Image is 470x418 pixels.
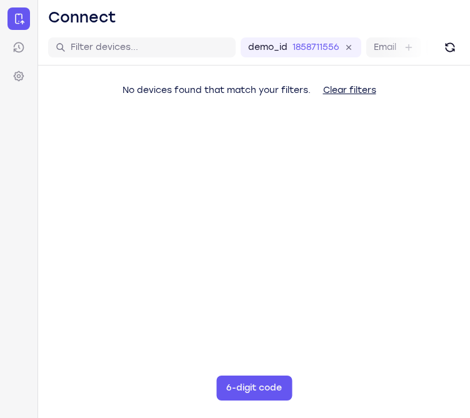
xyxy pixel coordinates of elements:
[122,85,311,95] span: No devices found that match your filters.
[216,376,292,401] button: 6-digit code
[71,41,228,54] input: Filter devices...
[374,41,396,54] label: Email
[7,65,30,87] a: Settings
[248,41,287,54] label: demo_id
[7,7,30,30] a: Connect
[440,37,460,57] button: Refresh
[7,36,30,59] a: Sessions
[48,7,116,27] h1: Connect
[313,78,386,103] button: Clear filters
